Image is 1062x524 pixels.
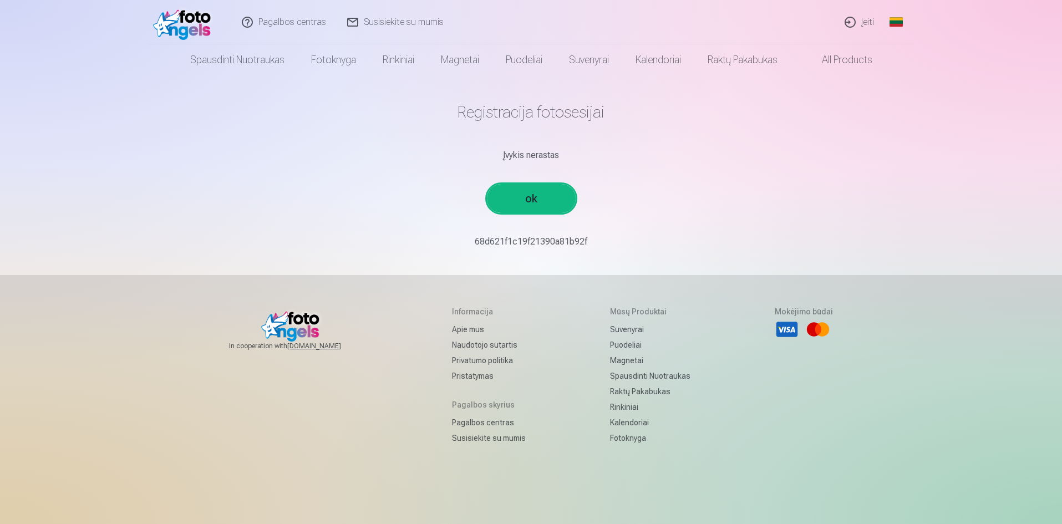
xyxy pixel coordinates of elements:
[806,317,830,342] li: Mastercard
[610,306,690,317] h5: Mūsų produktai
[452,322,526,337] a: Apie mus
[622,44,694,75] a: Kalendoriai
[610,322,690,337] a: Suvenyrai
[428,44,492,75] a: Magnetai
[207,149,855,162] div: Įvykis nerastas
[610,415,690,430] a: Kalendoriai
[452,306,526,317] h5: Informacija
[177,44,298,75] a: Spausdinti nuotraukas
[791,44,886,75] a: All products
[610,337,690,353] a: Puodeliai
[207,102,855,122] h1: Registracija fotosesijai
[492,44,556,75] a: Puodeliai
[775,306,833,317] h5: Mokėjimo būdai
[556,44,622,75] a: Suvenyrai
[207,235,855,248] p: 68d621f1c19f21390a81b92f￼￼
[369,44,428,75] a: Rinkiniai
[452,399,526,410] h5: Pagalbos skyrius
[610,384,690,399] a: Raktų pakabukas
[229,342,368,350] span: In cooperation with
[298,44,369,75] a: Fotoknyga
[610,353,690,368] a: Magnetai
[610,399,690,415] a: Rinkiniai
[610,368,690,384] a: Spausdinti nuotraukas
[487,184,576,213] a: ok
[452,337,526,353] a: Naudotojo sutartis
[452,415,526,430] a: Pagalbos centras
[694,44,791,75] a: Raktų pakabukas
[610,430,690,446] a: Fotoknyga
[775,317,799,342] li: Visa
[153,4,217,40] img: /fa2
[452,368,526,384] a: Pristatymas
[452,353,526,368] a: Privatumo politika
[287,342,368,350] a: [DOMAIN_NAME]
[452,430,526,446] a: Susisiekite su mumis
